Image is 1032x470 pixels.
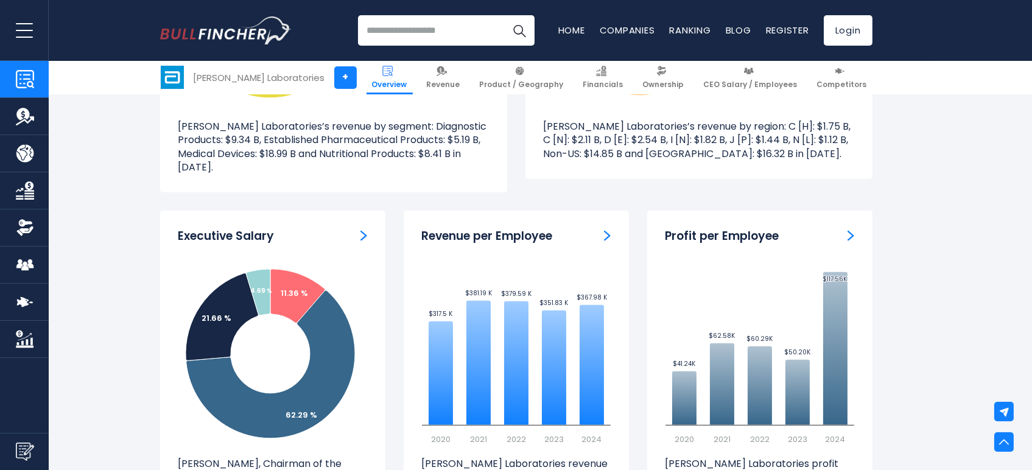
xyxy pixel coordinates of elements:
[704,80,798,89] span: CEO Salary / Employees
[544,120,854,161] p: [PERSON_NAME] Laboratories’s revenue by region: C [H]: $1.75 B, C [N]: $2.11 B, D [E]: $2.54 B, I...
[665,229,779,244] h3: Profit per Employee
[178,229,275,244] h3: Executive Salary
[604,229,611,242] a: Revenue per Employee
[577,293,608,302] text: $367.98 K
[16,219,34,237] img: Ownership
[501,289,532,298] text: $379.59 K
[714,433,731,445] text: 2021
[504,15,535,46] button: Search
[372,80,407,89] span: Overview
[848,229,854,242] a: Profit per Employee
[825,433,845,445] text: 2024
[784,348,811,357] text: $50.20K
[558,24,585,37] a: Home
[812,61,872,94] a: Competitors
[422,229,553,244] h3: Revenue per Employee
[824,15,872,46] a: Login
[673,359,696,368] text: $41.24K
[334,66,357,89] a: +
[202,312,231,324] tspan: 21.66 %
[675,433,694,445] text: 2020
[281,287,308,299] tspan: 11.36 %
[788,433,807,445] text: 2023
[470,433,487,445] text: 2021
[750,433,770,445] text: 2022
[250,286,272,295] tspan: 4.69 %
[367,61,413,94] a: Overview
[160,16,292,44] img: Bullfincher logo
[480,80,564,89] span: Product / Geography
[431,433,451,445] text: 2020
[539,298,569,307] text: $351.83 K
[474,61,569,94] a: Product / Geography
[643,80,684,89] span: Ownership
[465,289,493,298] text: $381.19 K
[178,120,489,175] p: [PERSON_NAME] Laboratories’s revenue by segment: Diagnostic Products: $9.34 B, Established Pharma...
[286,409,317,421] tspan: 62.29 %
[766,24,809,37] a: Register
[600,24,655,37] a: Companies
[194,71,325,85] div: [PERSON_NAME] Laboratories
[581,433,602,445] text: 2024
[726,24,751,37] a: Blog
[670,24,711,37] a: Ranking
[637,61,690,94] a: Ownership
[578,61,629,94] a: Financials
[583,80,623,89] span: Financials
[746,334,773,343] text: $60.29K
[823,275,848,284] text: $117.56K
[507,433,526,445] text: 2022
[161,66,184,89] img: ABT logo
[709,331,735,340] text: $62.58K
[160,16,291,44] a: Go to homepage
[429,309,453,318] text: $317.5 K
[360,229,367,242] a: ceo-salary
[421,61,466,94] a: Revenue
[698,61,803,94] a: CEO Salary / Employees
[427,80,460,89] span: Revenue
[817,80,867,89] span: Competitors
[544,433,564,445] text: 2023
